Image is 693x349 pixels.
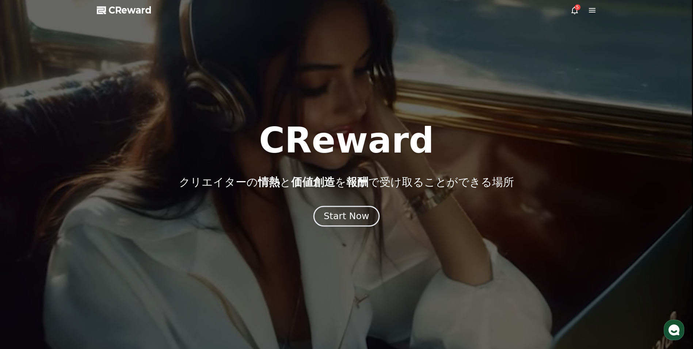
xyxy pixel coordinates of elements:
[179,176,514,189] p: クリエイターの と を で受け取ることができる場所
[97,4,152,16] a: CReward
[19,243,31,249] span: Home
[313,206,380,227] button: Start Now
[315,214,378,221] a: Start Now
[259,123,434,158] h1: CReward
[94,232,140,250] a: Settings
[570,6,579,15] a: 5
[291,176,335,188] span: 価値創造
[575,4,580,10] div: 5
[108,4,152,16] span: CReward
[346,176,368,188] span: 報酬
[108,243,126,249] span: Settings
[61,243,82,249] span: Messages
[258,176,280,188] span: 情熱
[324,210,369,222] div: Start Now
[48,232,94,250] a: Messages
[2,232,48,250] a: Home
